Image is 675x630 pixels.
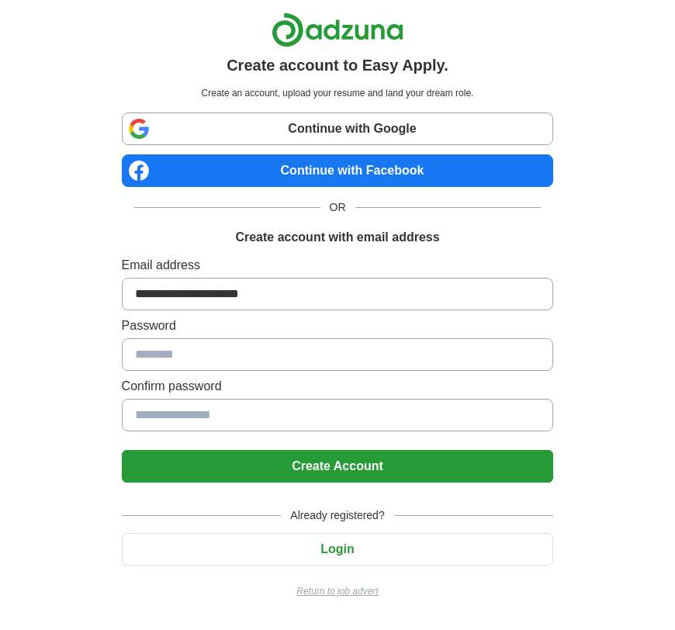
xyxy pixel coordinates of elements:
span: OR [320,199,355,216]
span: Already registered? [281,507,393,524]
label: Email address [122,256,554,275]
h1: Create account to Easy Apply. [227,54,448,77]
label: Password [122,317,554,335]
img: Adzuna logo [272,12,403,47]
button: Login [122,533,554,566]
label: Confirm password [122,377,554,396]
p: Create an account, upload your resume and land your dream role. [125,86,551,100]
a: Continue with Google [122,112,554,145]
a: Login [122,542,554,556]
h1: Create account with email address [235,228,439,247]
button: Create Account [122,450,554,483]
a: Return to job advert [122,584,554,598]
a: Continue with Facebook [122,154,554,187]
